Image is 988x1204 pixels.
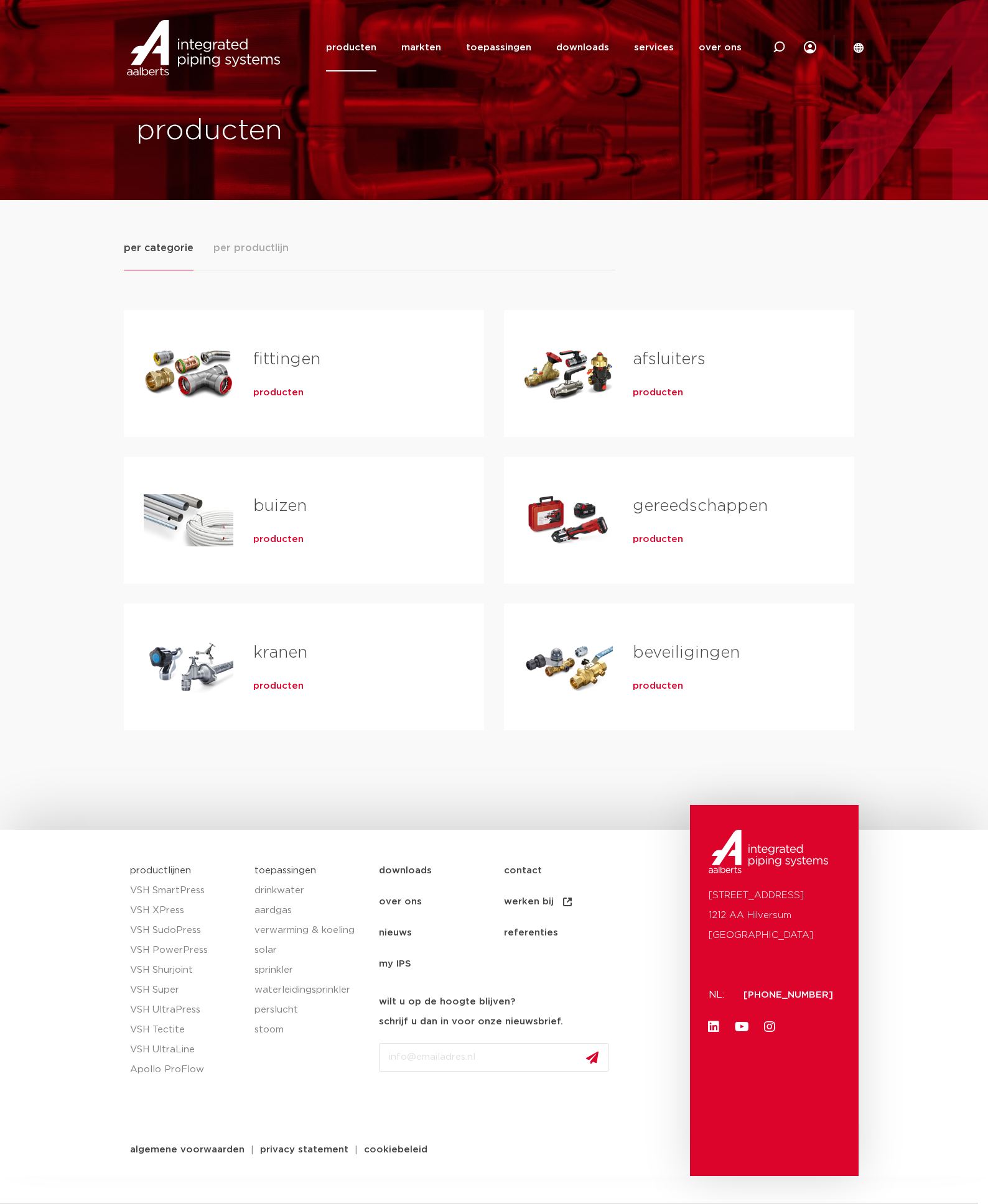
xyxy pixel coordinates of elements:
a: over ons [699,24,742,71]
a: VSH UltraPress [130,1000,242,1020]
a: algemene voorwaarden [121,1145,254,1154]
nav: Menu [379,855,684,980]
a: solar [254,940,366,960]
a: stoom [254,1020,366,1040]
a: waterleidingsprinkler [254,980,366,1000]
a: producten [253,533,304,546]
a: producten [253,680,304,692]
a: drinkwater [254,881,366,901]
a: afsluiters [633,351,706,367]
a: downloads [556,24,609,71]
a: over ons [379,886,504,917]
a: buizen [253,498,307,514]
iframe: reCAPTCHA [379,1082,568,1130]
a: services [634,24,674,71]
span: privacy statement [260,1145,348,1154]
a: [PHONE_NUMBER] [743,990,833,1000]
a: Apollo ProFlow [130,1060,242,1080]
a: producten [253,387,304,399]
a: referenties [504,917,629,949]
a: fittingen [253,351,320,367]
a: producten [633,533,683,546]
span: per categorie [124,241,193,255]
a: verwarming & koeling [254,921,366,940]
a: VSH SudoPress [130,921,242,940]
a: cookiebeleid [355,1145,437,1154]
img: send.svg [586,1051,599,1064]
a: VSH SmartPress [130,881,242,901]
a: VSH Tectite [130,1020,242,1040]
h1: producten [136,111,488,151]
a: producten [633,387,683,399]
a: my IPS [379,949,504,980]
a: producten [633,680,683,692]
a: nieuws [379,917,504,949]
a: gereedschappen [633,498,768,514]
a: markten [401,24,441,71]
a: toepassingen [466,24,531,71]
a: contact [504,855,629,886]
a: aardgas [254,901,366,921]
span: cookiebeleid [364,1145,427,1154]
p: [STREET_ADDRESS] 1212 AA Hilversum [GEOGRAPHIC_DATA] [709,886,839,945]
strong: schrijf u dan in voor onze nieuwsbrief. [379,1017,563,1026]
a: downloads [379,855,504,886]
a: producten [326,24,376,71]
a: VSH PowerPress [130,940,242,960]
span: per productlijn [213,241,289,255]
a: perslucht [254,1000,366,1020]
div: Tabs. Open items met enter of spatie, sluit af met escape en navigeer met de pijltoetsen. [124,240,864,750]
a: VSH Super [130,980,242,1000]
a: VSH UltraLine [130,1040,242,1060]
p: NL: [709,985,729,1005]
a: werken bij [504,886,629,917]
a: sprinkler [254,960,366,980]
a: VSH Shurjoint [130,960,242,980]
nav: Menu [326,24,742,71]
a: toepassingen [254,866,316,875]
strong: wilt u op de hoogte blijven? [379,997,515,1006]
a: kranen [253,645,307,661]
span: algemene voorwaarden [130,1145,245,1154]
a: productlijnen [130,866,191,875]
input: info@emailadres.nl [379,1043,609,1072]
a: beveiligingen [633,645,740,661]
a: VSH XPress [130,901,242,921]
a: privacy statement [251,1145,358,1154]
